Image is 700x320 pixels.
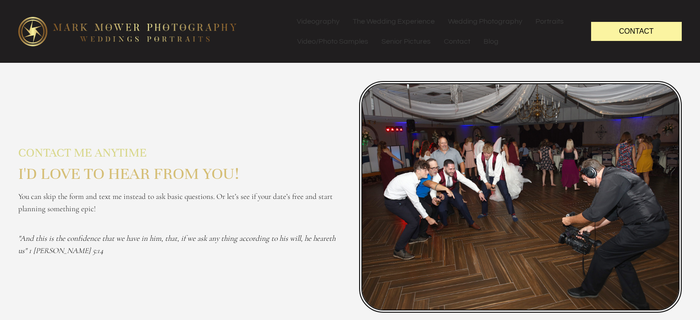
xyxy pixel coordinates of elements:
a: Portraits [529,11,570,31]
a: Contact [591,22,682,41]
img: Mark Mower [359,81,682,313]
a: Video/Photo Samples [291,31,375,51]
a: The Wedding Experience [346,11,441,31]
em: "And this is the confidence that we have in him, that, if we ask any thing according to his will,... [18,234,335,255]
p: You can skip the form and text me instead to ask basic questions. Or let’s see if your date’s fre... [18,190,341,215]
span: Contact [619,27,654,35]
span: I'd love to hear from you! [18,162,239,186]
a: Wedding Photography [442,11,529,31]
a: Senior Pictures [375,31,437,51]
a: Blog [477,31,505,51]
a: Videography [290,11,346,31]
nav: Menu [290,11,573,51]
a: Contact [437,31,477,51]
img: logo-edit1 [18,17,237,46]
span: Contact me anytime [18,144,147,162]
